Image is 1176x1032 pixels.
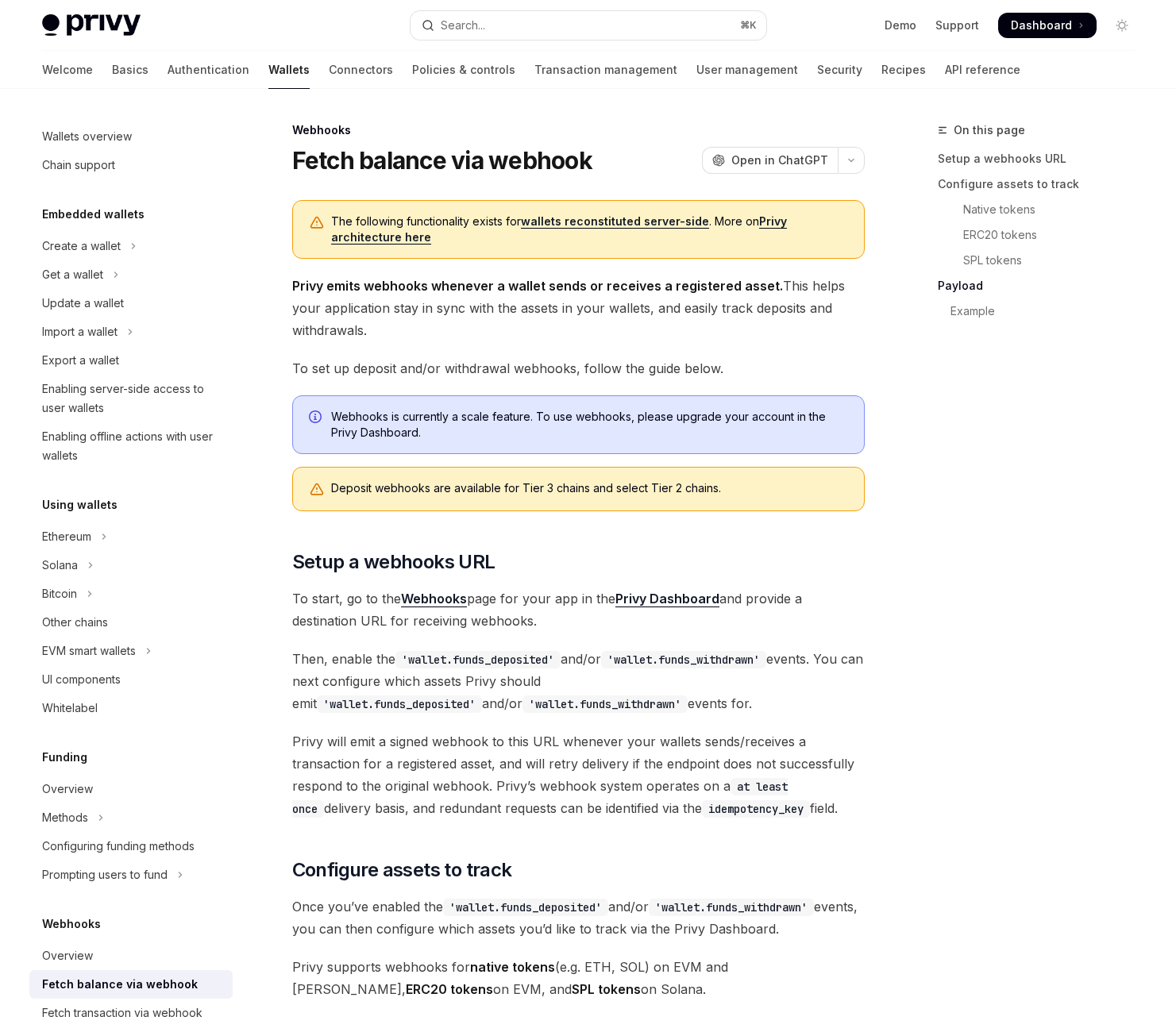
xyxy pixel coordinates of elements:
[331,409,848,441] span: Webhooks is currently a scale feature. To use webhooks, please upgrade your account in the Privy ...
[731,152,828,168] span: Open in ChatGPT
[42,837,195,856] div: Configuring funding methods
[42,351,119,370] div: Export a wallet
[938,273,1147,298] a: Payload
[292,857,512,883] span: Configure assets to track
[702,800,810,818] code: idempotency_key
[29,122,233,151] a: Wallets overview
[412,51,515,89] a: Policies & controls
[331,214,848,245] span: The following functionality exists for . More on
[42,427,223,465] div: Enabling offline actions with user wallets
[29,375,233,422] a: Enabling server-side access to user wallets
[329,51,393,89] a: Connectors
[395,651,561,668] code: 'wallet.funds_deposited'
[309,410,325,426] svg: Info
[42,156,115,175] div: Chain support
[401,591,467,607] a: Webhooks
[740,19,757,32] span: ⌘ K
[696,51,798,89] a: User management
[29,608,233,637] a: Other chains
[292,956,865,1000] span: Privy supports webhooks for (e.g. ETH, SOL) on EVM and [PERSON_NAME], on EVM, and on Solana.
[42,51,93,89] a: Welcome
[292,146,592,175] h1: Fetch balance via webhook
[42,865,168,884] div: Prompting users to fund
[168,51,249,89] a: Authentication
[938,298,1147,324] a: Example
[42,127,132,146] div: Wallets overview
[29,775,233,803] a: Overview
[411,11,766,40] button: Open search
[42,670,121,689] div: UI components
[42,699,98,718] div: Whitelabel
[29,832,233,861] a: Configuring funding methods
[938,197,1147,222] a: Native tokens
[292,549,495,575] span: Setup a webhooks URL
[885,17,916,33] a: Demo
[29,803,233,832] button: Toggle Methods section
[881,51,926,89] a: Recipes
[935,17,979,33] a: Support
[29,861,233,889] button: Toggle Prompting users to fund section
[817,51,862,89] a: Security
[42,14,141,37] img: light logo
[42,556,78,575] div: Solana
[29,665,233,694] a: UI components
[29,999,233,1027] a: Fetch transaction via webhook
[401,591,467,606] strong: Webhooks
[29,942,233,970] a: Overview
[954,121,1025,140] span: On this page
[42,379,223,418] div: Enabling server-side access to user wallets
[470,959,555,975] strong: native tokens
[29,522,233,551] button: Toggle Ethereum section
[938,222,1147,248] a: ERC20 tokens
[292,730,865,819] span: Privy will emit a signed webhook to this URL whenever your wallets sends/receives a transaction f...
[29,551,233,580] button: Toggle Solana section
[29,318,233,346] button: Toggle Import a wallet section
[292,278,783,294] strong: Privy emits webhooks whenever a wallet sends or receives a registered asset.
[42,780,93,799] div: Overview
[601,651,766,668] code: 'wallet.funds_withdrawn'
[42,205,145,224] h5: Embedded wallets
[42,808,88,827] div: Methods
[42,322,118,341] div: Import a wallet
[521,214,709,229] a: wallets reconstituted server-side
[29,694,233,722] a: Whitelabel
[112,51,148,89] a: Basics
[441,16,485,35] div: Search...
[331,480,848,498] div: Deposit webhooks are available for Tier 3 chains and select Tier 2 chains.
[29,580,233,608] button: Toggle Bitcoin section
[292,275,865,341] span: This helps your application stay in sync with the assets in your wallets, and easily track deposi...
[292,895,865,940] span: Once you’ve enabled the and/or events, you can then configure which assets you’d like to track vi...
[42,946,93,965] div: Overview
[309,482,325,498] svg: Warning
[42,641,136,660] div: EVM smart wallets
[938,248,1147,273] a: SPL tokens
[998,13,1097,38] a: Dashboard
[1109,13,1135,38] button: Toggle dark mode
[42,748,87,767] h5: Funding
[29,289,233,318] a: Update a wallet
[1011,17,1072,33] span: Dashboard
[649,899,814,916] code: 'wallet.funds_withdrawn'
[945,51,1020,89] a: API reference
[42,613,108,632] div: Other chains
[292,122,865,138] div: Webhooks
[29,637,233,665] button: Toggle EVM smart wallets section
[42,237,121,256] div: Create a wallet
[29,260,233,289] button: Toggle Get a wallet section
[702,147,838,174] button: Open in ChatGPT
[317,695,482,713] code: 'wallet.funds_deposited'
[42,975,198,994] div: Fetch balance via webhook
[268,51,310,89] a: Wallets
[938,146,1147,171] a: Setup a webhooks URL
[29,346,233,375] a: Export a wallet
[29,422,233,470] a: Enabling offline actions with user wallets
[42,294,124,313] div: Update a wallet
[615,591,719,607] a: Privy Dashboard
[309,215,325,231] svg: Warning
[29,151,233,179] a: Chain support
[522,695,688,713] code: 'wallet.funds_withdrawn'
[443,899,608,916] code: 'wallet.funds_deposited'
[938,171,1147,197] a: Configure assets to track
[29,232,233,260] button: Toggle Create a wallet section
[292,648,865,714] span: Then, enable the and/or events. You can next configure which assets Privy should emit and/or even...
